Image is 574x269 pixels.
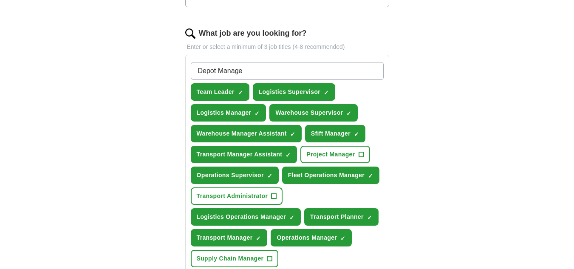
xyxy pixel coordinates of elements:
button: Transport Planner✓ [304,208,379,226]
span: Logistics Supervisor [259,88,320,96]
button: Fleet Operations Manager✓ [282,167,379,184]
span: ✓ [290,131,295,138]
span: Supply Chain Manager [197,254,264,263]
span: ✓ [368,173,373,179]
span: ✓ [324,89,329,96]
span: ✓ [340,235,345,242]
input: Type a job title and press enter [191,62,384,80]
button: Logistics Supervisor✓ [253,83,335,101]
span: Transport Administrator [197,192,268,201]
span: ✓ [256,235,261,242]
span: Warehouse Manager Assistant [197,129,287,138]
span: ✓ [354,131,359,138]
span: ✓ [367,214,372,221]
span: ✓ [286,152,291,159]
span: Fleet Operations Manager [288,171,365,180]
button: Operations Supervisor✓ [191,167,279,184]
button: Project Manager [300,146,370,163]
p: Enter or select a minimum of 3 job titles (4-8 recommended) [185,42,389,51]
button: Transport Manager✓ [191,229,268,246]
span: Operations Supervisor [197,171,264,180]
span: Operations Manager [277,233,337,242]
button: Transport Administrator [191,187,283,205]
span: Project Manager [306,150,355,159]
img: search.png [185,28,195,39]
span: Logistics Operations Manager [197,212,286,221]
button: Warehouse Supervisor✓ [269,104,358,122]
span: ✓ [289,214,294,221]
span: Transport Manager Assistant [197,150,283,159]
button: Team Leader✓ [191,83,249,101]
span: ✓ [267,173,272,179]
label: What job are you looking for? [199,28,307,39]
span: ✓ [238,89,243,96]
span: Team Leader [197,88,235,96]
button: Logistics Manager✓ [191,104,266,122]
span: Sfift Manager [311,129,351,138]
span: Transport Manager [197,233,253,242]
span: ✓ [254,110,260,117]
span: ✓ [346,110,351,117]
button: Transport Manager Assistant✓ [191,146,297,163]
button: Logistics Operations Manager✓ [191,208,301,226]
span: Logistics Manager [197,108,252,117]
button: Operations Manager✓ [271,229,352,246]
span: Warehouse Supervisor [275,108,343,117]
span: Transport Planner [310,212,364,221]
button: Sfift Manager✓ [305,125,365,142]
button: Warehouse Manager Assistant✓ [191,125,302,142]
button: Supply Chain Manager [191,250,279,267]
